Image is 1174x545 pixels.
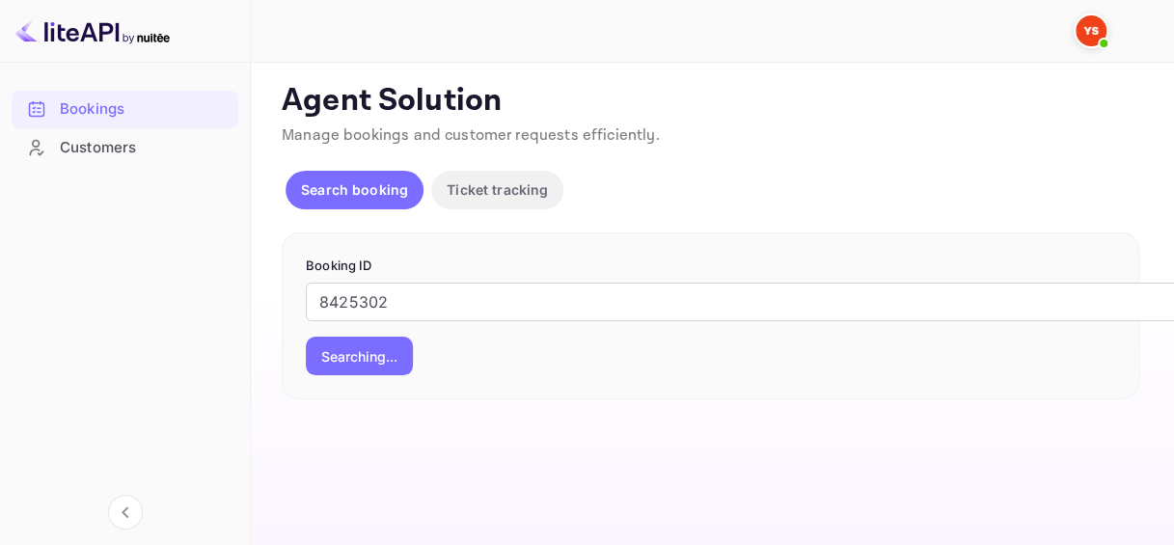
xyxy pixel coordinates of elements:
[306,337,413,375] button: Searching...
[60,137,229,159] div: Customers
[12,91,238,126] a: Bookings
[301,179,408,200] p: Search booking
[12,129,238,165] a: Customers
[282,82,1139,121] p: Agent Solution
[306,257,1115,276] p: Booking ID
[1076,15,1106,46] img: Yandex Support
[12,129,238,167] div: Customers
[60,98,229,121] div: Bookings
[15,15,170,46] img: LiteAPI logo
[12,91,238,128] div: Bookings
[108,495,143,530] button: Collapse navigation
[447,179,548,200] p: Ticket tracking
[282,125,660,146] span: Manage bookings and customer requests efficiently.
